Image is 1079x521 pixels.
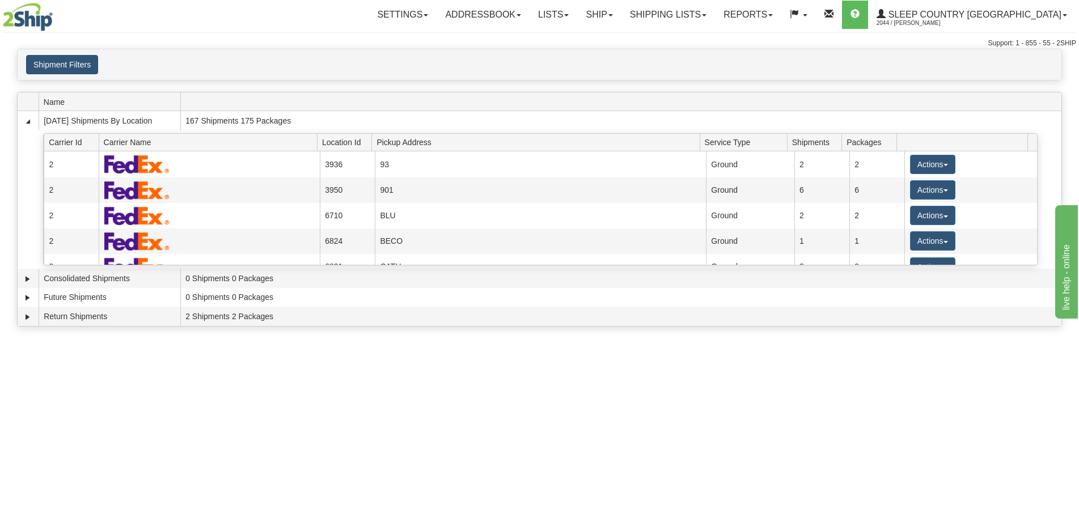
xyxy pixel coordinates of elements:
[44,93,180,111] span: Name
[320,151,375,177] td: 3936
[794,254,849,279] td: 3
[706,151,794,177] td: Ground
[706,254,794,279] td: Ground
[910,155,955,174] button: Actions
[910,257,955,277] button: Actions
[794,203,849,228] td: 2
[44,151,99,177] td: 2
[706,177,794,203] td: Ground
[375,177,706,203] td: 901
[849,203,904,228] td: 2
[621,1,715,29] a: Shipping lists
[847,133,896,151] span: Packages
[369,1,437,29] a: Settings
[794,228,849,254] td: 1
[849,151,904,177] td: 2
[22,273,33,285] a: Expand
[706,203,794,228] td: Ground
[180,288,1061,307] td: 0 Shipments 0 Packages
[22,311,33,323] a: Expand
[1053,202,1078,318] iframe: chat widget
[375,203,706,228] td: BLU
[104,257,170,276] img: FedEx Express®
[794,151,849,177] td: 2
[530,1,577,29] a: Lists
[9,7,105,20] div: live help - online
[22,116,33,127] a: Collapse
[104,181,170,200] img: FedEx Express®
[320,177,375,203] td: 3950
[22,292,33,303] a: Expand
[886,10,1061,19] span: Sleep Country [GEOGRAPHIC_DATA]
[44,228,99,254] td: 2
[577,1,621,29] a: Ship
[794,177,849,203] td: 6
[877,18,962,29] span: 2044 / [PERSON_NAME]
[375,254,706,279] td: CATH
[180,269,1061,288] td: 0 Shipments 0 Packages
[376,133,700,151] span: Pickup Address
[320,254,375,279] td: 6831
[706,228,794,254] td: Ground
[104,206,170,225] img: FedEx Express®
[320,228,375,254] td: 6824
[104,133,318,151] span: Carrier Name
[26,55,98,74] button: Shipment Filters
[375,151,706,177] td: 93
[104,232,170,251] img: FedEx Express®
[792,133,842,151] span: Shipments
[39,269,180,288] td: Consolidated Shipments
[39,288,180,307] td: Future Shipments
[715,1,781,29] a: Reports
[437,1,530,29] a: Addressbook
[910,180,955,200] button: Actions
[322,133,372,151] span: Location Id
[49,133,99,151] span: Carrier Id
[849,177,904,203] td: 6
[868,1,1076,29] a: Sleep Country [GEOGRAPHIC_DATA] 2044 / [PERSON_NAME]
[39,307,180,326] td: Return Shipments
[705,133,788,151] span: Service Type
[44,203,99,228] td: 2
[44,254,99,279] td: 2
[849,254,904,279] td: 3
[375,228,706,254] td: BECO
[180,111,1061,130] td: 167 Shipments 175 Packages
[3,3,53,31] img: logo2044.jpg
[910,231,955,251] button: Actions
[910,206,955,225] button: Actions
[180,307,1061,326] td: 2 Shipments 2 Packages
[849,228,904,254] td: 1
[104,155,170,173] img: FedEx Express®
[3,39,1076,48] div: Support: 1 - 855 - 55 - 2SHIP
[320,203,375,228] td: 6710
[39,111,180,130] td: [DATE] Shipments By Location
[44,177,99,203] td: 2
